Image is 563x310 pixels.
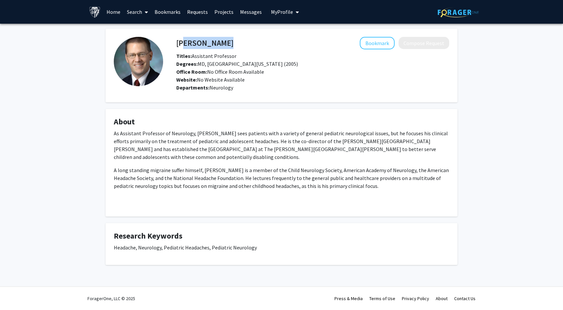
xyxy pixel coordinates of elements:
[151,0,184,23] a: Bookmarks
[184,0,211,23] a: Requests
[176,61,298,67] span: MD, [GEOGRAPHIC_DATA][US_STATE] (2005)
[209,84,233,91] span: Neurology
[87,287,135,310] div: ForagerOne, LLC © 2025
[454,296,476,301] a: Contact Us
[334,296,363,301] a: Press & Media
[114,129,449,161] p: As Assistant Professor of Neurology, [PERSON_NAME] sees patients with a variety of general pediat...
[436,296,448,301] a: About
[237,0,265,23] a: Messages
[176,68,264,75] span: No Office Room Available
[271,9,293,15] span: My Profile
[176,76,197,83] b: Website:
[211,0,237,23] a: Projects
[399,37,449,49] button: Compose Request to Christopher Oakley
[176,68,207,75] b: Office Room:
[176,76,245,83] span: No Website Available
[5,280,28,305] iframe: Chat
[124,0,151,23] a: Search
[176,61,198,67] b: Degrees:
[89,6,101,18] img: Johns Hopkins University Logo
[360,37,395,49] button: Add Christopher Oakley to Bookmarks
[114,231,449,241] h4: Research Keywords
[114,117,449,127] h4: About
[114,37,163,86] img: Profile Picture
[176,37,233,49] h4: [PERSON_NAME]
[402,296,429,301] a: Privacy Policy
[438,7,479,17] img: ForagerOne Logo
[103,0,124,23] a: Home
[369,296,395,301] a: Terms of Use
[176,84,209,91] b: Departments:
[176,53,236,59] span: Assistant Professor
[114,166,449,190] p: A long standing migraine suffer himself, [PERSON_NAME] is a member of the Child Neurology Society...
[114,244,449,251] p: Headache, Neurology, Pediatric Headaches, Pediatric Neurology
[176,53,192,59] b: Titles:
